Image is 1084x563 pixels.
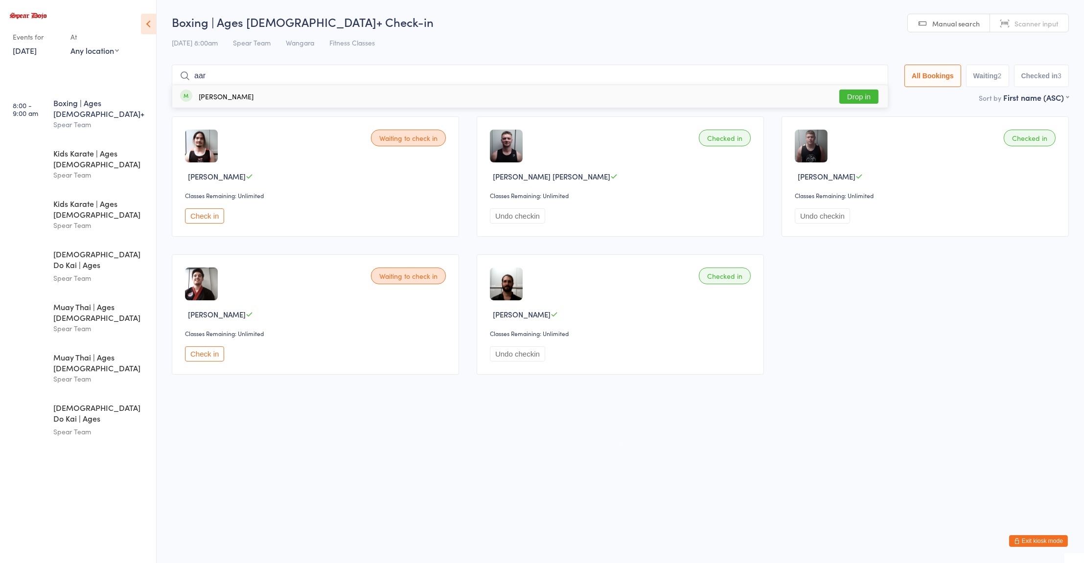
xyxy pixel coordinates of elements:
img: image1629108969.png [490,268,523,300]
time: 9:00 - 9:45 am [13,152,38,167]
a: 9:45 -10:30 amMuay Thai | Ages [DEMOGRAPHIC_DATA]Spear Team [3,293,156,342]
button: Waiting2 [966,65,1009,87]
div: Waiting to check in [371,268,446,284]
span: Fitness Classes [329,38,375,47]
span: [PERSON_NAME] [188,171,246,181]
div: Spear Team [53,169,148,180]
div: Spear Team [53,220,148,231]
div: Kids Karate | Ages [DEMOGRAPHIC_DATA] [53,148,148,169]
span: Spear Team [233,38,271,47]
div: Waiting to check in [371,130,446,146]
div: Classes Remaining: Unlimited [185,191,449,200]
div: Checked in [1004,130,1056,146]
a: [DATE] [13,45,37,56]
div: Checked in [699,268,751,284]
time: 9:44 - 10:29 am [13,252,40,268]
img: Spear Dojo [10,13,46,19]
a: 10:29 -11:14 amMuay Thai | Ages [DEMOGRAPHIC_DATA]Spear Team [3,343,156,393]
div: Boxing | Ages [DEMOGRAPHIC_DATA]+ [53,97,148,119]
time: 8:00 - 9:00 am [13,101,38,117]
input: Search [172,65,888,87]
time: 9:45 - 10:30 am [13,305,40,321]
button: Undo checkin [490,346,545,361]
div: Spear Team [53,373,148,384]
img: image1624358879.png [185,130,218,162]
button: Undo checkin [490,208,545,224]
label: Sort by [979,93,1001,103]
button: Drop in [839,90,878,104]
h2: Boxing | Ages [DEMOGRAPHIC_DATA]+ Check-in [172,14,1069,30]
div: [DEMOGRAPHIC_DATA] Do Kai | Ages [DEMOGRAPHIC_DATA] [53,248,148,272]
button: All Bookings [904,65,961,87]
div: Muay Thai | Ages [DEMOGRAPHIC_DATA] [53,352,148,373]
button: Undo checkin [795,208,850,224]
button: Check in [185,208,224,224]
button: Checked in3 [1014,65,1069,87]
div: Kids Karate | Ages [DEMOGRAPHIC_DATA] [53,198,148,220]
div: Any location [70,45,119,56]
div: Events for [13,29,61,45]
div: Muay Thai | Ages [DEMOGRAPHIC_DATA] [53,301,148,323]
div: 3 [1058,72,1061,80]
div: Spear Team [53,426,148,437]
time: 9:00 - 9:30 am [13,202,38,218]
span: [PERSON_NAME] [PERSON_NAME] [493,171,610,181]
div: 2 [998,72,1002,80]
div: Classes Remaining: Unlimited [490,191,754,200]
div: Spear Team [53,323,148,334]
span: Wangara [286,38,314,47]
a: 9:44 -10:29 am[DEMOGRAPHIC_DATA] Do Kai | Ages [DEMOGRAPHIC_DATA]Spear Team [3,240,156,292]
span: [DATE] 8:00am [172,38,218,47]
span: Manual search [932,19,980,28]
a: 9:00 -9:30 amKids Karate | Ages [DEMOGRAPHIC_DATA]Spear Team [3,190,156,239]
div: [PERSON_NAME] [199,92,254,100]
div: Classes Remaining: Unlimited [795,191,1059,200]
button: Exit kiosk mode [1009,535,1068,547]
div: Spear Team [53,272,148,284]
div: Checked in [699,130,751,146]
div: Classes Remaining: Unlimited [490,329,754,338]
time: 10:30 - 11:15 am [13,406,38,422]
a: 9:00 -9:45 amKids Karate | Ages [DEMOGRAPHIC_DATA]Spear Team [3,139,156,189]
div: Spear Team [53,119,148,130]
img: image1760140196.png [490,130,523,162]
time: 10:29 - 11:14 am [13,356,38,371]
span: [PERSON_NAME] [188,309,246,319]
span: [PERSON_NAME] [798,171,855,181]
div: At [70,29,119,45]
div: First name (ASC) [1003,92,1069,103]
span: [PERSON_NAME] [493,309,551,319]
div: Classes Remaining: Unlimited [185,329,449,338]
a: 8:00 -9:00 amBoxing | Ages [DEMOGRAPHIC_DATA]+Spear Team [3,89,156,138]
div: [DEMOGRAPHIC_DATA] Do Kai | Ages [DEMOGRAPHIC_DATA] [53,402,148,426]
span: Scanner input [1015,19,1059,28]
a: 10:30 -11:15 am[DEMOGRAPHIC_DATA] Do Kai | Ages [DEMOGRAPHIC_DATA]Spear Team [3,394,156,446]
img: image1625555939.png [185,268,218,300]
button: Check in [185,346,224,361]
img: image1712053252.png [795,130,828,162]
